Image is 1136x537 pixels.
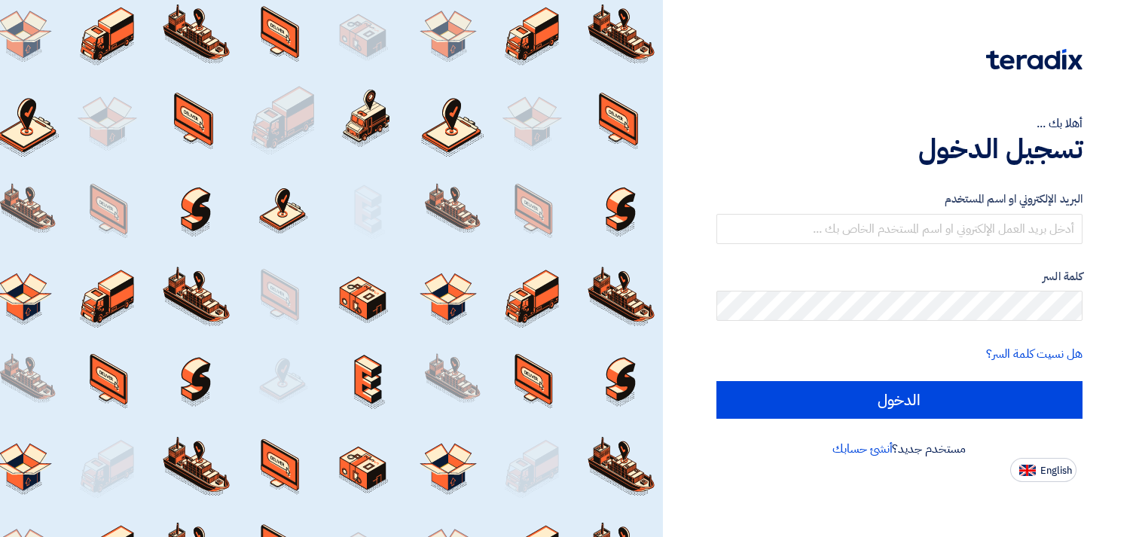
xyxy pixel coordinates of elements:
input: أدخل بريد العمل الإلكتروني او اسم المستخدم الخاص بك ... [716,214,1083,244]
img: Teradix logo [986,49,1083,70]
h1: تسجيل الدخول [716,133,1083,166]
div: مستخدم جديد؟ [716,440,1083,458]
div: أهلا بك ... [716,114,1083,133]
input: الدخول [716,381,1083,419]
a: هل نسيت كلمة السر؟ [986,345,1083,363]
button: English [1010,458,1076,482]
span: English [1040,465,1072,476]
a: أنشئ حسابك [832,440,892,458]
label: البريد الإلكتروني او اسم المستخدم [716,191,1083,208]
img: en-US.png [1019,465,1036,476]
label: كلمة السر [716,268,1083,285]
